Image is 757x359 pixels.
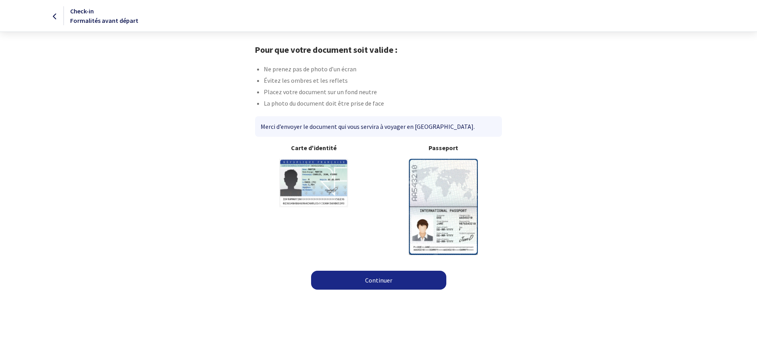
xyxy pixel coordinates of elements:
b: Carte d'identité [255,143,372,153]
li: La photo du document doit être prise de face [264,99,502,110]
li: Ne prenez pas de photo d’un écran [264,64,502,76]
li: Évitez les ombres et les reflets [264,76,502,87]
li: Placez votre document sur un fond neutre [264,87,502,99]
span: Check-in Formalités avant départ [70,7,138,24]
img: illuPasseport.svg [409,159,478,255]
h1: Pour que votre document soit valide : [255,45,502,55]
b: Passeport [385,143,502,153]
div: Merci d’envoyer le document qui vous servira à voyager en [GEOGRAPHIC_DATA]. [255,116,502,137]
a: Continuer [311,271,446,290]
img: illuCNI.svg [279,159,348,207]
